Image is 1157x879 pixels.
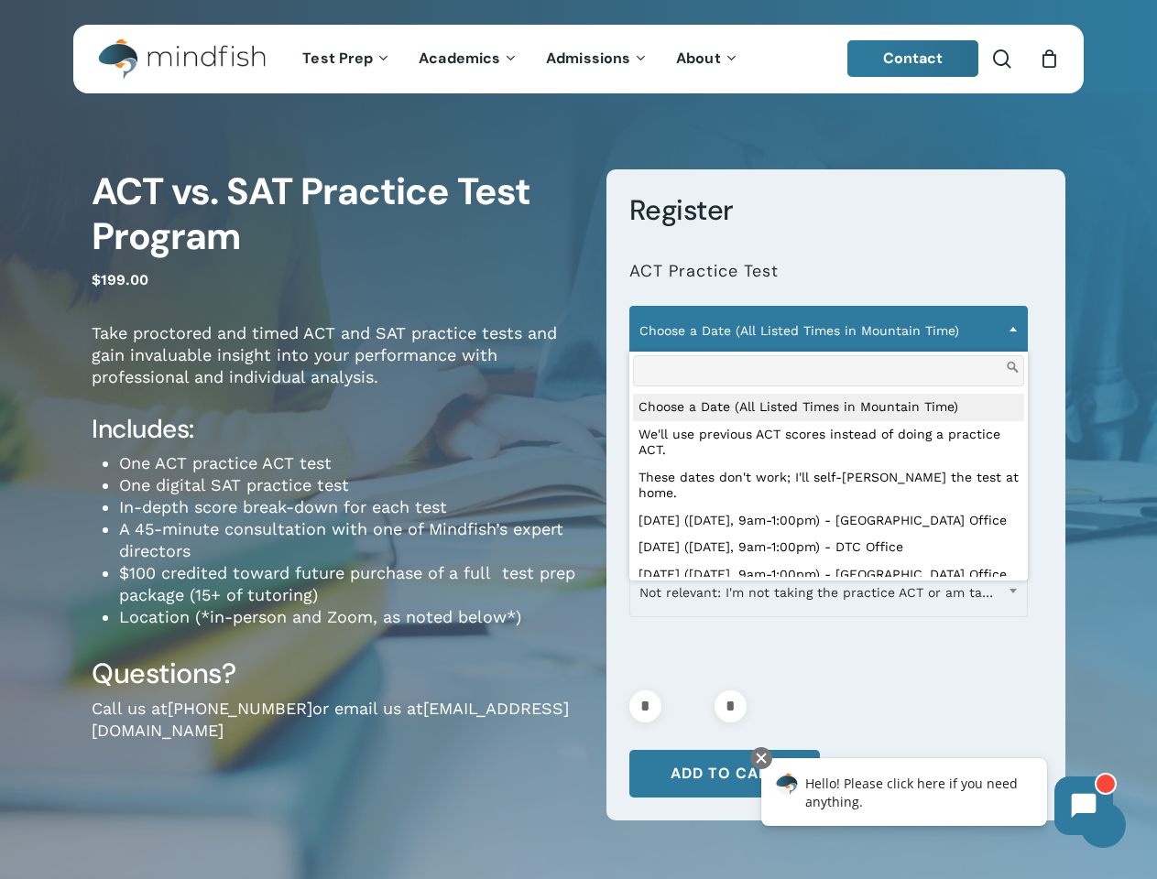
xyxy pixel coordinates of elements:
[630,311,1027,350] span: Choose a Date (All Listed Times in Mountain Time)
[92,169,579,260] h1: ACT vs. SAT Practice Test Program
[629,192,1042,228] h3: Register
[633,534,1024,561] li: [DATE] ([DATE], 9am-1:00pm) - DTC Office
[92,271,101,288] span: $
[633,561,1024,589] li: [DATE] ([DATE], 9am-1:00pm) - [GEOGRAPHIC_DATA] Office
[119,518,579,562] li: A 45-minute consultation with one of Mindfish’s expert directors
[633,507,1024,535] li: [DATE] ([DATE], 9am-1:00pm) - [GEOGRAPHIC_DATA] Office
[119,474,579,496] li: One digital SAT practice test
[629,261,779,282] label: ACT Practice Test
[633,394,1024,421] li: Choose a Date (All Listed Times in Mountain Time)
[289,25,752,93] nav: Main Menu
[532,51,662,67] a: Admissions
[633,464,1024,507] li: These dates don't work; I'll self-[PERSON_NAME] the test at home.
[92,322,579,413] p: Take proctored and timed ACT and SAT practice tests and gain invaluable insight into your perform...
[168,699,312,718] a: [PHONE_NUMBER]
[883,49,944,68] span: Contact
[667,690,709,722] input: Product quantity
[302,49,373,68] span: Test Prep
[419,49,500,68] span: Academics
[630,573,1027,612] span: Not relevant: I'm not taking the practice ACT or am taking it in-person
[289,51,405,67] a: Test Prep
[73,25,1084,93] header: Main Menu
[92,413,579,446] h4: Includes:
[629,306,1028,355] span: Choose a Date (All Listed Times in Mountain Time)
[676,49,721,68] span: About
[92,656,579,691] h3: Questions?
[633,421,1024,464] li: We'll use previous ACT scores instead of doing a practice ACT.
[405,51,532,67] a: Academics
[119,452,579,474] li: One ACT practice ACT test
[546,49,630,68] span: Admissions
[92,698,579,766] p: Call us at or email us at
[629,750,820,798] button: Add to cart
[742,743,1131,853] iframe: Chatbot
[119,606,579,628] li: Location (*in-person and Zoom, as noted below*)
[847,40,979,77] a: Contact
[119,562,579,606] li: $100 credited toward future purchase of a full test prep package (15+ of tutoring)
[1039,49,1059,69] a: Cart
[629,568,1028,617] span: Not relevant: I'm not taking the practice ACT or am taking it in-person
[92,271,148,288] bdi: 199.00
[119,496,579,518] li: In-depth score break-down for each test
[662,51,753,67] a: About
